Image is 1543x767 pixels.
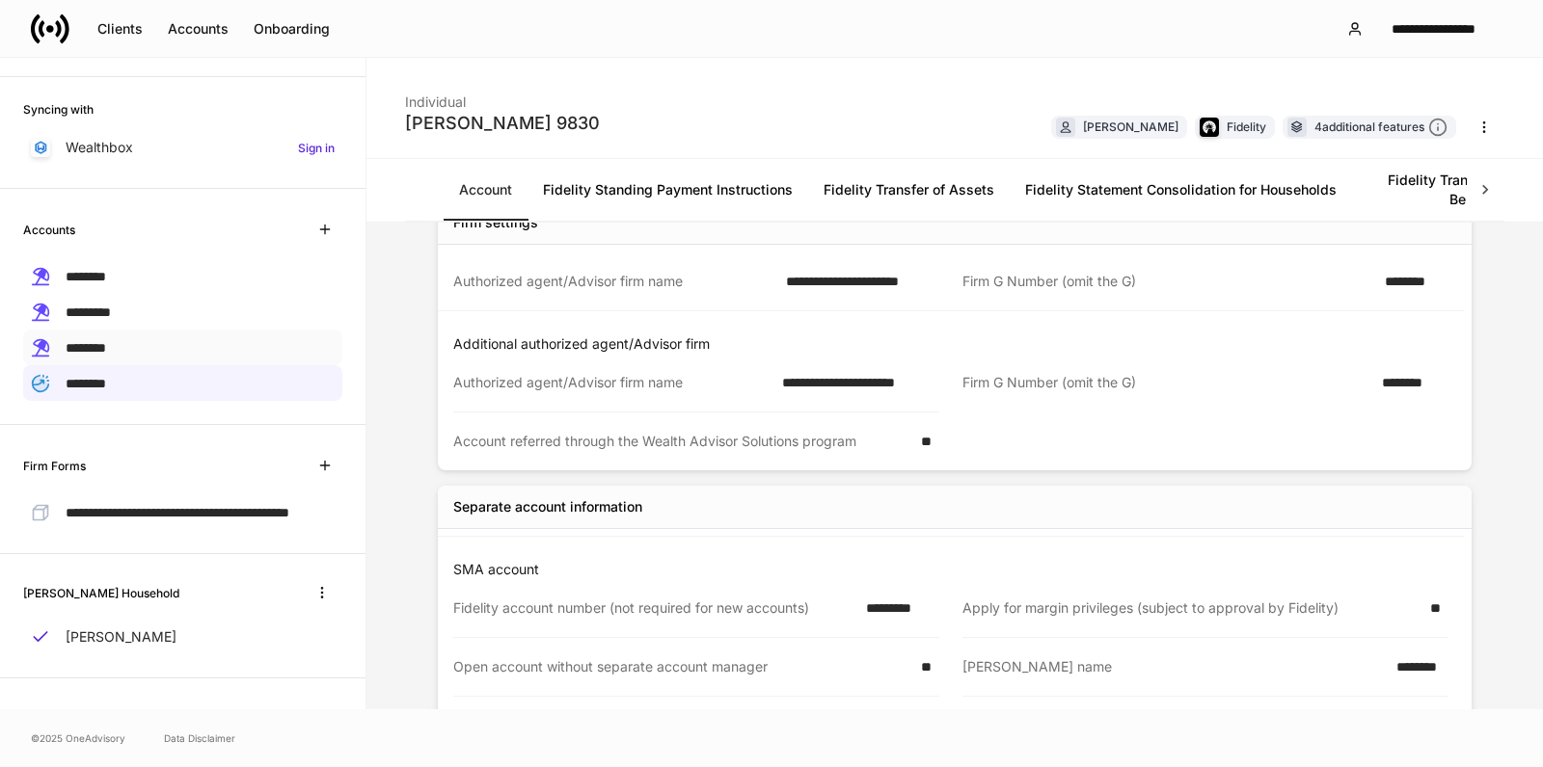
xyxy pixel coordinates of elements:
h6: Accounts [23,221,75,239]
div: Separate account information [453,497,642,516]
div: Onboarding [254,22,330,36]
a: Account [444,159,528,221]
div: Accounts [168,22,229,36]
div: Account referred through the Wealth Advisor Solutions program [453,432,909,451]
div: Individual [405,81,600,112]
div: Open account without separate account manager [453,657,909,676]
div: Authorized agent/Advisor firm name [453,373,771,392]
div: 4 additional features [1314,118,1448,138]
div: Firm G Number (omit the G) [962,373,1370,393]
div: Authorized agent/Advisor firm name [453,272,774,291]
div: Clients [97,22,143,36]
div: [PERSON_NAME] name [962,657,1385,676]
div: Fidelity account number (not required for new accounts) [453,598,854,618]
div: [PERSON_NAME] [1083,118,1178,136]
a: WealthboxSign in [23,130,342,165]
h6: [PERSON_NAME] Household [23,584,179,602]
p: SMA account [453,560,1464,579]
span: © 2025 OneAdvisory [31,730,125,746]
h6: Sign in [298,139,335,157]
a: [PERSON_NAME] [23,620,342,654]
button: Clients [85,13,155,44]
h6: Firm Forms [23,457,86,475]
div: Firm settings [453,213,538,232]
button: Onboarding [241,13,342,44]
a: Data Disclaimer [164,730,235,746]
p: Additional authorized agent/Advisor firm [453,334,1464,354]
h6: Syncing with [23,100,94,119]
a: Fidelity Statement Consolidation for Households [1010,159,1352,221]
div: Apply for margin privileges (subject to approval by Fidelity) [962,598,1419,618]
button: Accounts [155,13,241,44]
a: Fidelity Transfer of Assets [808,159,1010,221]
div: Fidelity [1227,118,1266,136]
p: [PERSON_NAME] [66,627,176,647]
p: Wealthbox [66,138,133,157]
div: Firm G Number (omit the G) [962,272,1373,291]
a: Fidelity Standing Payment Instructions [528,159,808,221]
div: [PERSON_NAME] 9830 [405,112,600,135]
